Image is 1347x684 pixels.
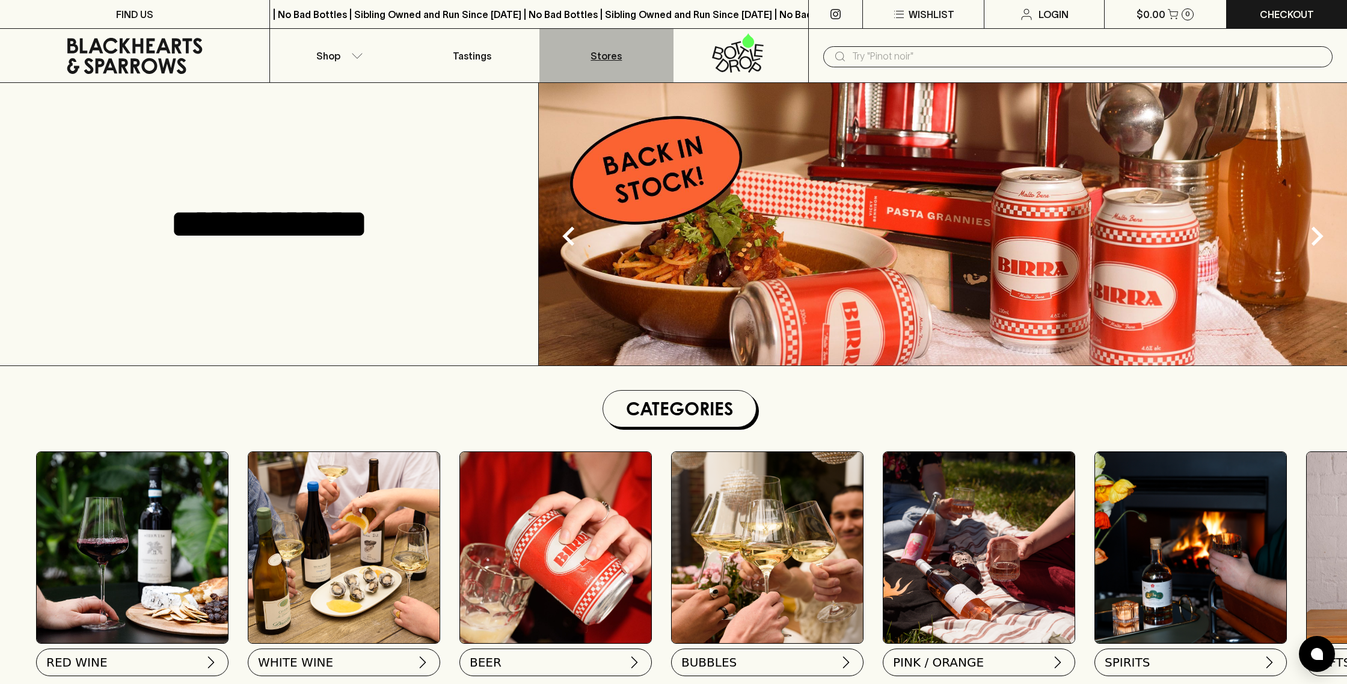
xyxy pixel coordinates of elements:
[883,452,1075,643] img: gospel_collab-2 1
[1137,7,1165,22] p: $0.00
[459,649,652,676] button: BEER
[453,49,491,63] p: Tastings
[627,655,642,670] img: chevron-right.svg
[672,452,863,643] img: 2022_Festive_Campaign_INSTA-16 1
[681,654,737,671] span: BUBBLES
[248,452,440,643] img: optimise
[852,47,1323,66] input: Try "Pinot noir"
[1262,655,1277,670] img: chevron-right.svg
[893,654,984,671] span: PINK / ORANGE
[270,29,405,82] button: Shop
[545,212,593,260] button: Previous
[316,49,340,63] p: Shop
[591,49,622,63] p: Stores
[1185,11,1190,17] p: 0
[36,649,229,676] button: RED WINE
[1095,452,1286,643] img: gospel_collab-2 1
[883,649,1075,676] button: PINK / ORANGE
[1051,655,1065,670] img: chevron-right.svg
[539,83,1347,365] img: optimise
[46,654,108,671] span: RED WINE
[405,29,539,82] a: Tastings
[1311,648,1323,660] img: bubble-icon
[460,452,651,643] img: BIRRA_GOOD-TIMES_INSTA-2 1/optimise?auth=Mjk3MjY0ODMzMw__
[1094,649,1287,676] button: SPIRITS
[839,655,853,670] img: chevron-right.svg
[258,654,333,671] span: WHITE WINE
[909,7,954,22] p: Wishlist
[37,452,228,643] img: Red Wine Tasting
[608,395,751,422] h1: Categories
[248,649,440,676] button: WHITE WINE
[470,654,502,671] span: BEER
[539,29,674,82] a: Stores
[1260,7,1314,22] p: Checkout
[116,7,153,22] p: FIND US
[1105,654,1150,671] span: SPIRITS
[671,649,864,676] button: BUBBLES
[204,655,218,670] img: chevron-right.svg
[416,655,430,670] img: chevron-right.svg
[1039,7,1069,22] p: Login
[1293,212,1341,260] button: Next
